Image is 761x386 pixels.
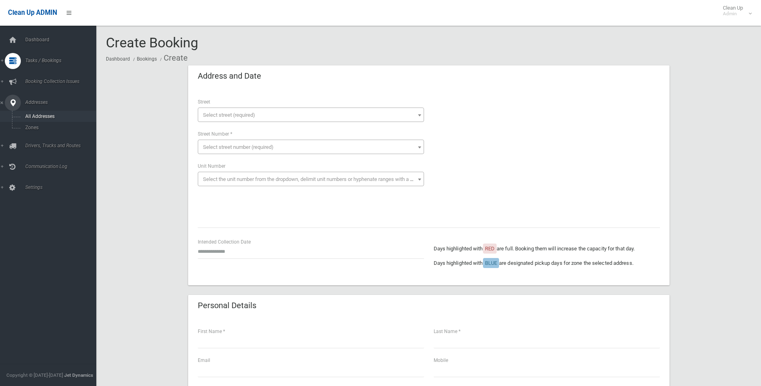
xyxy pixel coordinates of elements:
[23,185,102,190] span: Settings
[203,176,427,182] span: Select the unit number from the dropdown, delimit unit numbers or hyphenate ranges with a comma
[8,9,57,16] span: Clean Up ADMIN
[106,35,198,51] span: Create Booking
[434,244,660,254] p: Days highlighted with are full. Booking them will increase the capacity for that day.
[485,246,495,252] span: RED
[23,125,95,130] span: Zones
[23,58,102,63] span: Tasks / Bookings
[158,51,188,65] li: Create
[23,143,102,148] span: Drivers, Trucks and Routes
[188,298,266,313] header: Personal Details
[23,114,95,119] span: All Addresses
[485,260,497,266] span: BLUE
[723,11,743,17] small: Admin
[23,164,102,169] span: Communication Log
[188,68,271,84] header: Address and Date
[203,112,255,118] span: Select street (required)
[6,372,63,378] span: Copyright © [DATE]-[DATE]
[23,79,102,84] span: Booking Collection Issues
[203,144,274,150] span: Select street number (required)
[137,56,157,62] a: Bookings
[106,56,130,62] a: Dashboard
[719,5,751,17] span: Clean Up
[64,372,93,378] strong: Jet Dynamics
[23,100,102,105] span: Addresses
[23,37,102,43] span: Dashboard
[434,258,660,268] p: Days highlighted with are designated pickup days for zone the selected address.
